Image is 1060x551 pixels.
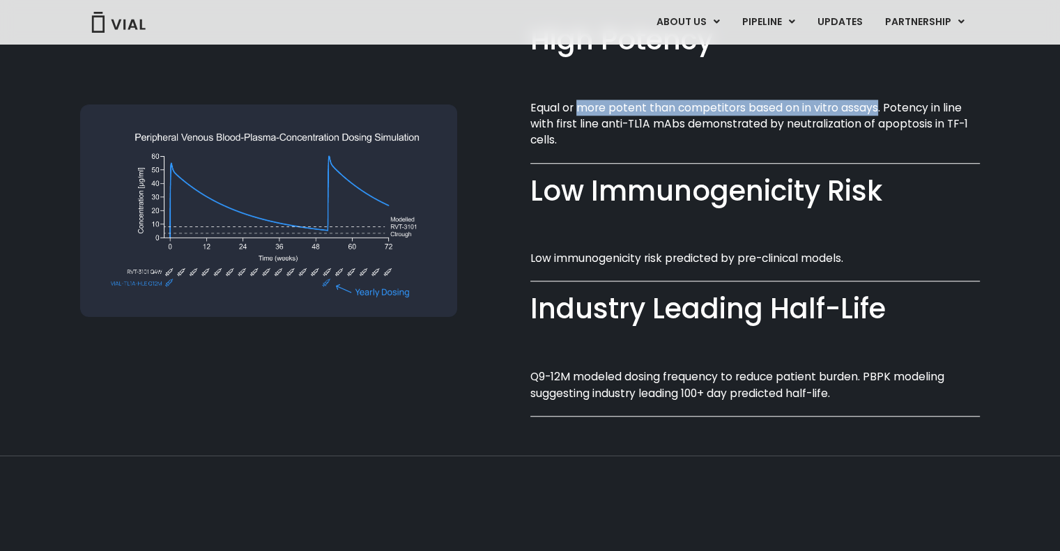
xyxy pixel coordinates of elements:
img: Vial Logo [91,12,146,33]
p: Equal or more potent than competitors based on in vitro assays. Potency in line with first line a... [530,100,980,148]
a: ABOUT USMenu Toggle [645,10,730,34]
a: PIPELINEMenu Toggle [730,10,805,34]
p: Q9-12M modeled dosing frequency to reduce patient burden. PBPK modeling suggesting industry leadi... [530,368,980,401]
a: UPDATES [806,10,873,34]
div: Low Immunogenicity Risk​ [530,171,980,211]
img: Graph showing peripheral venous blood-plasma-concentration dosing simulation [80,104,457,317]
a: PARTNERSHIPMenu Toggle [873,10,975,34]
p: Low immunogenicity risk predicted by pre-clinical models.​ [530,250,980,266]
div: Industry Leading Half-Life​ [530,289,980,329]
